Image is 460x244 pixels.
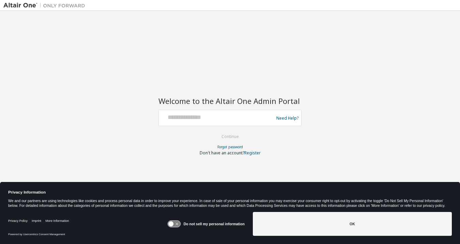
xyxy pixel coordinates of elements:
[244,150,261,156] a: Register
[200,150,244,156] span: Don't have an account?
[3,2,89,9] img: Altair One
[217,144,243,149] a: Forgot password
[158,96,302,106] h2: Welcome to the Altair One Admin Portal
